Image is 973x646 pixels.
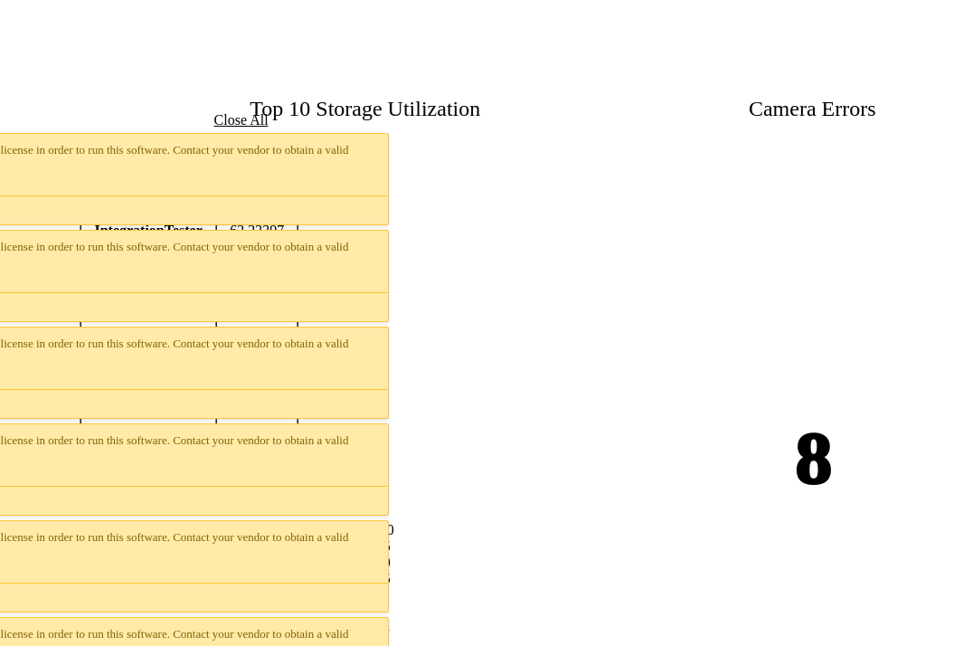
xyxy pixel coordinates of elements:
[214,112,269,128] a: Close All
[654,97,970,121] h1: Camera Errors
[654,419,970,501] h1: 8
